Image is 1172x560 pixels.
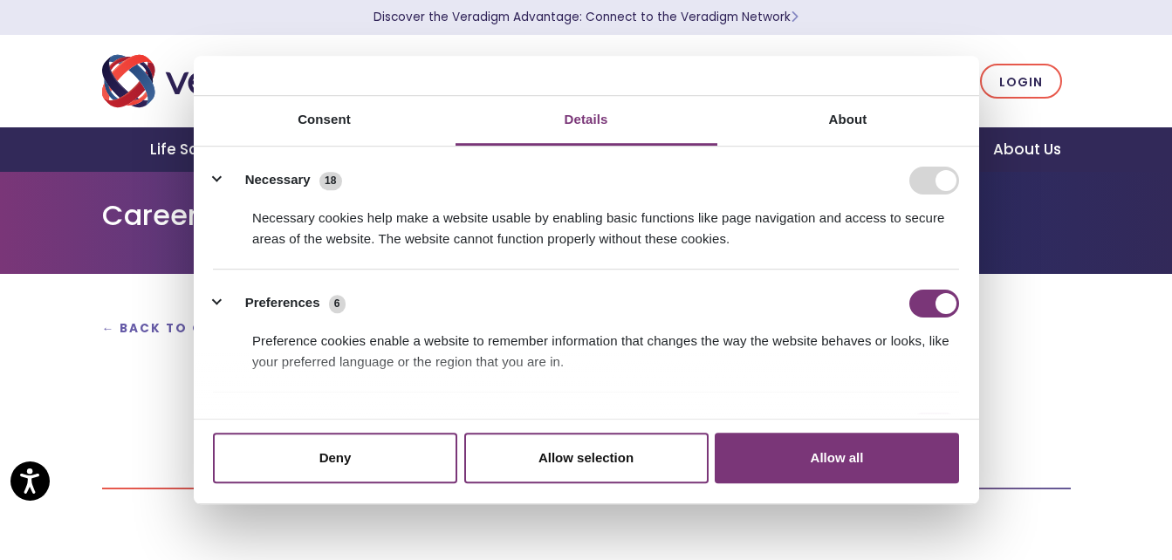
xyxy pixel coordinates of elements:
[791,9,798,25] span: Learn More
[213,433,457,483] button: Deny
[102,404,1071,429] h3: Scroll below to apply for this position!
[102,320,322,337] a: ← Back to Open Positions
[972,127,1082,172] a: About Us
[213,318,959,372] div: Preference cookies enable a website to remember information that changes the way the website beha...
[102,199,1071,232] h1: Careers
[717,96,979,146] a: About
[245,293,320,313] label: Preferences
[374,9,798,25] a: Discover the Veradigm Advantage: Connect to the Veradigm NetworkLearn More
[194,96,456,146] a: Consent
[980,64,1062,99] a: Login
[129,127,274,172] a: Life Sciences
[213,290,356,318] button: Preferences (6)
[102,354,1071,384] h2: Together, let's transform health insightfully
[213,195,959,249] div: Necessary cookies help make a website usable by enabling basic functions like page navigation and...
[456,96,717,146] a: Details
[715,433,959,483] button: Allow all
[102,450,1071,474] p: .
[102,52,342,110] img: Veradigm logo
[213,167,353,195] button: Necessary (18)
[464,433,709,483] button: Allow selection
[213,413,346,440] button: Statistics (13)
[245,170,311,190] label: Necessary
